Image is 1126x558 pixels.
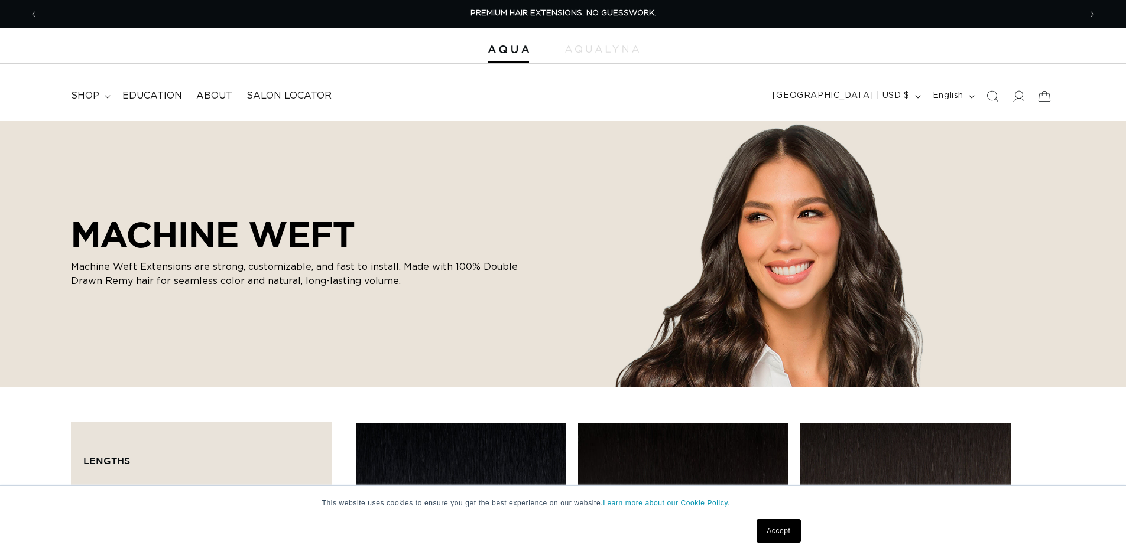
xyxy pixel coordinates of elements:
[246,90,332,102] span: Salon Locator
[773,90,910,102] span: [GEOGRAPHIC_DATA] | USD $
[115,83,189,109] a: Education
[979,83,1005,109] summary: Search
[71,260,520,288] p: Machine Weft Extensions are strong, customizable, and fast to install. Made with 100% Double Draw...
[933,90,963,102] span: English
[603,499,730,507] a: Learn more about our Cookie Policy.
[64,83,115,109] summary: shop
[122,90,182,102] span: Education
[1079,3,1105,25] button: Next announcement
[765,85,926,107] button: [GEOGRAPHIC_DATA] | USD $
[565,45,639,53] img: aqualyna.com
[71,90,99,102] span: shop
[189,83,239,109] a: About
[470,9,656,17] span: PREMIUM HAIR EXTENSIONS. NO GUESSWORK.
[322,498,804,508] p: This website uses cookies to ensure you get the best experience on our website.
[71,214,520,255] h2: MACHINE WEFT
[83,455,130,466] span: Lengths
[196,90,232,102] span: About
[83,435,320,477] summary: Lengths (0 selected)
[757,519,800,543] a: Accept
[239,83,339,109] a: Salon Locator
[21,3,47,25] button: Previous announcement
[488,45,529,54] img: Aqua Hair Extensions
[926,85,979,107] button: English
